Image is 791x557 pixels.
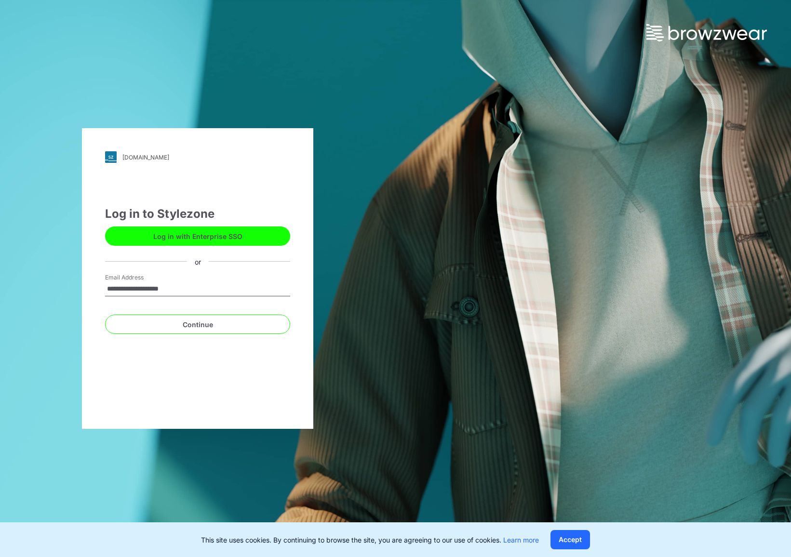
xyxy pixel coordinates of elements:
a: [DOMAIN_NAME] [105,151,290,163]
button: Log in with Enterprise SSO [105,226,290,246]
label: Email Address [105,273,173,282]
div: or [187,256,209,266]
button: Accept [550,530,590,549]
img: svg+xml;base64,PHN2ZyB3aWR0aD0iMjgiIGhlaWdodD0iMjgiIHZpZXdCb3g9IjAgMCAyOCAyOCIgZmlsbD0ibm9uZSIgeG... [105,151,117,163]
div: [DOMAIN_NAME] [122,154,169,161]
div: Log in to Stylezone [105,205,290,223]
img: browzwear-logo.73288ffb.svg [646,24,767,41]
button: Continue [105,315,290,334]
p: This site uses cookies. By continuing to browse the site, you are agreeing to our use of cookies. [201,535,539,545]
a: Learn more [503,536,539,544]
